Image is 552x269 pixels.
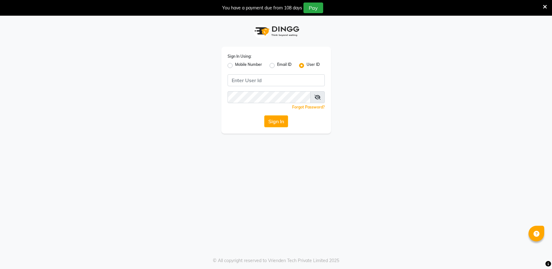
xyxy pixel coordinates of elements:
[235,62,262,69] label: Mobile Number
[228,74,325,86] input: Username
[228,54,251,59] label: Sign In Using:
[292,105,325,109] a: Forgot Password?
[307,62,320,69] label: User ID
[277,62,292,69] label: Email ID
[222,5,302,11] div: You have a payment due from 108 days
[228,91,311,103] input: Username
[526,244,546,263] iframe: chat widget
[264,115,288,127] button: Sign In
[303,3,323,13] button: Pay
[251,22,301,40] img: logo1.svg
